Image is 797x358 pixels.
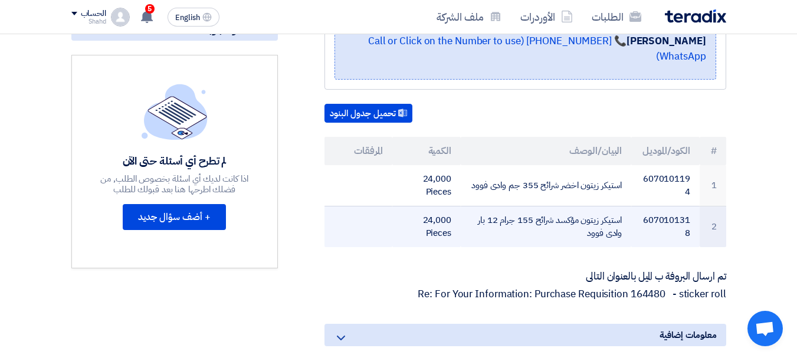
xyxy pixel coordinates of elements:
th: الكود/الموديل [631,137,700,165]
th: المرفقات [324,137,393,165]
a: Open chat [747,311,783,346]
img: empty_state_list.svg [142,84,208,139]
img: Teradix logo [665,9,726,23]
td: 6070101194 [631,165,700,206]
td: 6070101318 [631,206,700,247]
span: معلومات إضافية [660,329,717,341]
a: 📞 [PHONE_NUMBER] (Call or Click on the Number to use WhatsApp) [368,34,706,64]
th: البيان/الوصف [461,137,631,165]
button: English [168,8,219,27]
th: الكمية [392,137,461,165]
button: + أضف سؤال جديد [123,204,226,230]
a: الأوردرات [511,3,582,31]
button: تحميل جدول البنود [324,104,412,123]
span: English [175,14,200,22]
div: Shahd [71,18,106,25]
div: الحساب [81,9,106,19]
a: ملف الشركة [427,3,511,31]
td: استيكر زيتون مؤكسد شرائح 155 جرام 12 بار وادى فوود [461,206,631,247]
div: لم تطرح أي أسئلة حتى الآن [88,154,261,167]
span: الأسئلة والأجوبة [203,22,268,36]
span: 5 [145,4,155,14]
td: 24,000 Pieces [392,165,461,206]
th: # [700,137,726,165]
td: 24,000 Pieces [392,206,461,247]
strong: [PERSON_NAME] [627,34,706,48]
td: 1 [700,165,726,206]
p: تم ارسال البروفة ب الميل بالعنوان التالى [324,271,726,283]
p: Re: For Your Information: Purchase Requisition 164480 - sticker roll [324,288,726,300]
td: استيكر زيتون اخضر شرائح 355 جم وادى فوود [461,165,631,206]
td: 2 [700,206,726,247]
a: الطلبات [582,3,651,31]
img: profile_test.png [111,8,130,27]
div: اذا كانت لديك أي اسئلة بخصوص الطلب, من فضلك اطرحها هنا بعد قبولك للطلب [88,173,261,195]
